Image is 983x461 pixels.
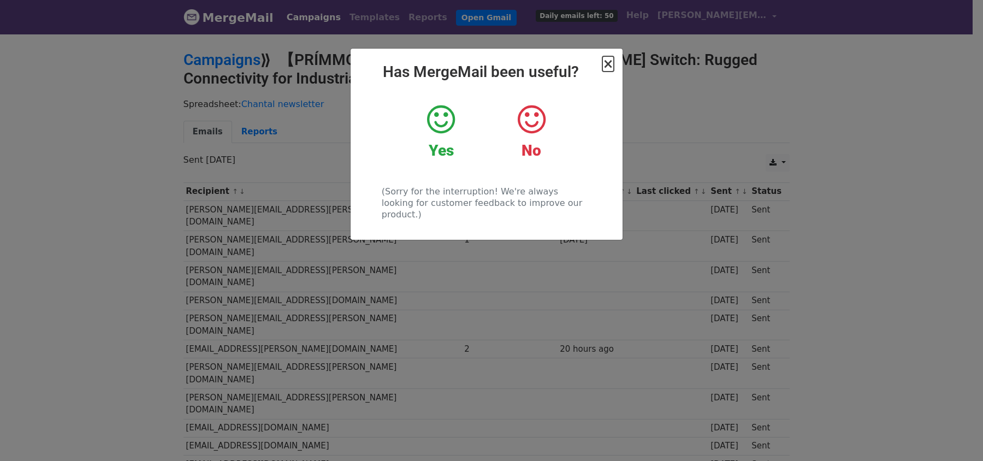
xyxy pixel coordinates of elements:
a: Yes [404,103,478,160]
span: × [602,56,613,72]
a: No [494,103,568,160]
p: (Sorry for the interruption! We're always looking for customer feedback to improve our product.) [382,186,591,220]
button: Close [602,57,613,70]
h2: Has MergeMail been useful? [359,63,614,81]
strong: Yes [429,141,454,159]
strong: No [522,141,541,159]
